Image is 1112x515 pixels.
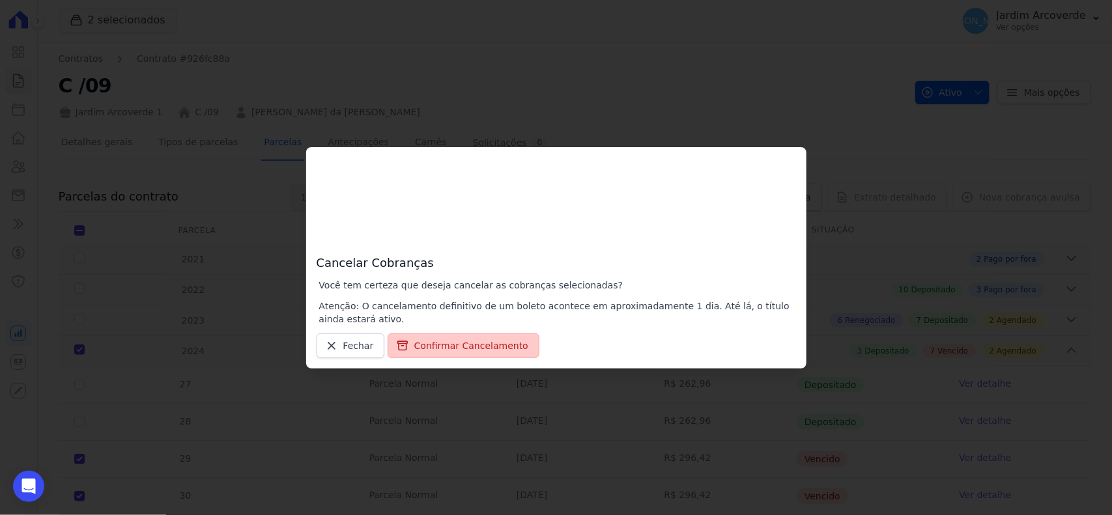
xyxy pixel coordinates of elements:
[317,333,385,358] a: Fechar
[317,158,796,271] h3: Cancelar Cobranças
[319,279,796,292] p: Você tem certeza que deseja cancelar as cobranças selecionadas?
[343,339,374,352] span: Fechar
[388,333,539,358] button: Confirmar Cancelamento
[319,299,796,326] p: Atenção: O cancelamento definitivo de um boleto acontece em aproximadamente 1 dia. Até lá, o títu...
[13,471,44,502] div: Open Intercom Messenger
